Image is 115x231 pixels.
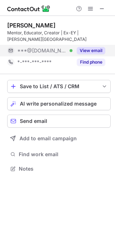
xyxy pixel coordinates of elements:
span: ***@[DOMAIN_NAME] [17,47,67,54]
span: AI write personalized message [20,101,97,107]
button: save-profile-one-click [7,80,111,93]
button: Add to email campaign [7,132,111,145]
button: Send email [7,115,111,128]
button: Reveal Button [77,59,105,66]
span: Notes [19,166,108,172]
button: AI write personalized message [7,97,111,110]
button: Reveal Button [77,47,105,54]
span: Send email [20,118,47,124]
button: Find work email [7,149,111,159]
button: Notes [7,164,111,174]
span: Find work email [19,151,108,158]
img: ContactOut v5.3.10 [7,4,50,13]
div: Save to List / ATS / CRM [20,84,98,89]
div: [PERSON_NAME] [7,22,56,29]
div: Mentor, Educator, Creator | Ex-EY | [PERSON_NAME][GEOGRAPHIC_DATA] [7,30,111,43]
span: Add to email campaign [19,136,77,141]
